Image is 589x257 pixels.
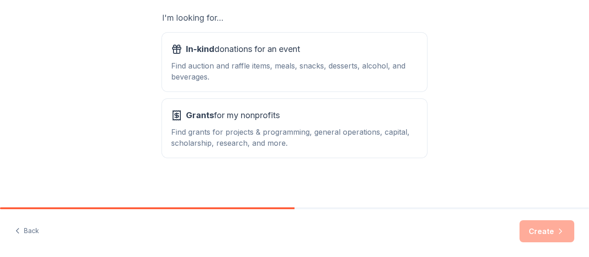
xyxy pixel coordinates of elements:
span: Grants [186,110,214,120]
button: In-kinddonations for an eventFind auction and raffle items, meals, snacks, desserts, alcohol, and... [162,33,427,91]
button: Back [15,222,39,241]
span: for my nonprofits [186,108,280,123]
button: Grantsfor my nonprofitsFind grants for projects & programming, general operations, capital, schol... [162,99,427,158]
span: donations for an event [186,42,300,57]
div: I'm looking for... [162,11,427,25]
div: Find auction and raffle items, meals, snacks, desserts, alcohol, and beverages. [171,60,418,82]
span: In-kind [186,44,214,54]
div: Find grants for projects & programming, general operations, capital, scholarship, research, and m... [171,126,418,148]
